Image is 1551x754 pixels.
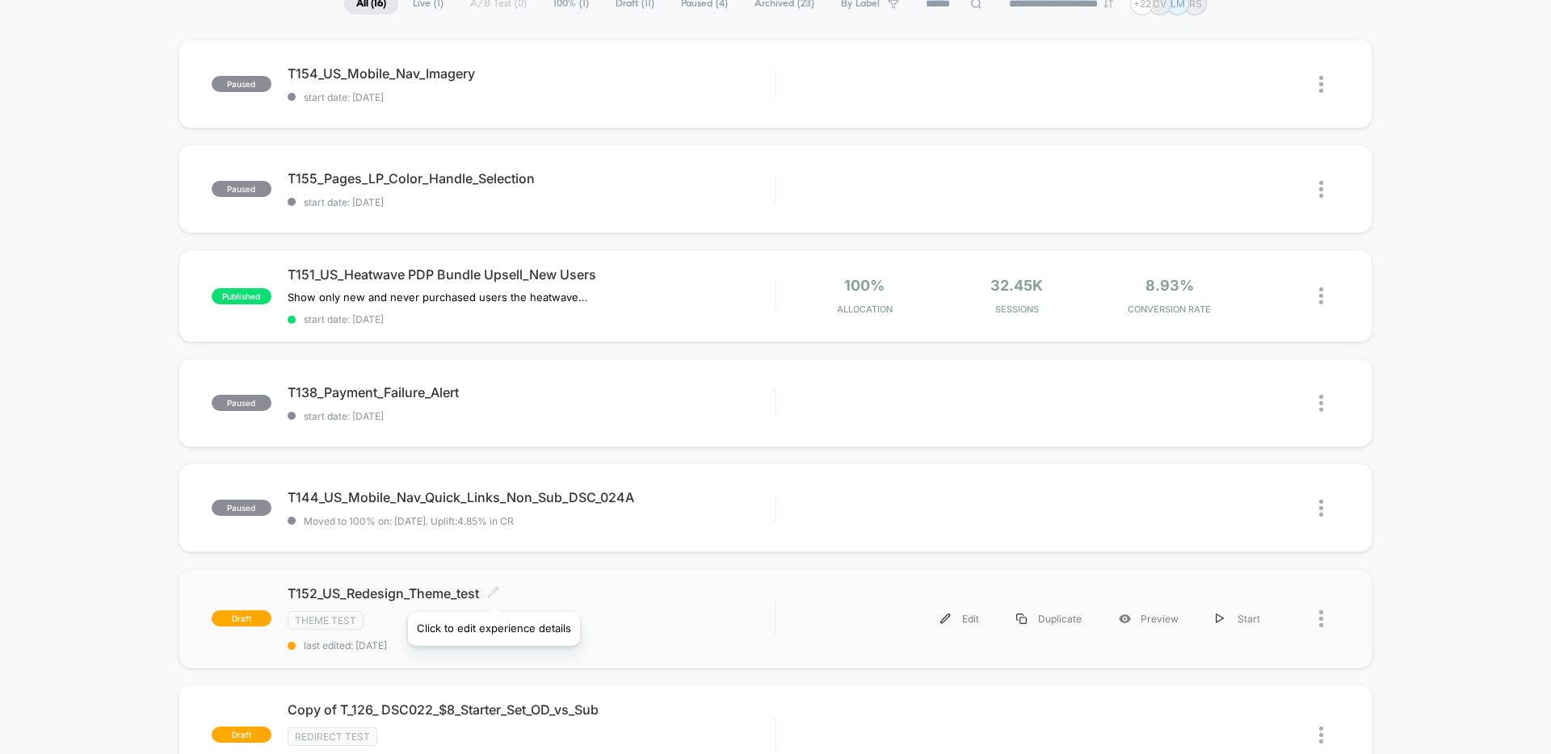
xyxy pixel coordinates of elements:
[212,500,271,516] span: paused
[1100,601,1197,637] div: Preview
[1319,610,1323,627] img: close
[288,727,377,746] span: Redirect Test
[1016,614,1027,624] img: menu
[1319,287,1323,304] img: close
[288,170,775,186] span: T155_Pages_LP_Color_Handle_Selection
[990,277,1043,294] span: 32.45k
[212,727,271,743] span: draft
[1319,727,1323,744] img: close
[288,65,775,82] span: T154_US_Mobile_Nav_Imagery
[1319,181,1323,198] img: close
[288,196,775,208] span: start date: [DATE]
[212,288,271,304] span: published
[288,91,775,103] span: start date: [DATE]
[288,410,775,422] span: start date: [DATE]
[940,614,951,624] img: menu
[837,304,893,315] span: Allocation
[212,610,271,626] span: draft
[288,266,775,283] span: T151_US_Heatwave PDP Bundle Upsell_New Users
[1216,614,1224,624] img: menu
[998,601,1100,637] div: Duplicate
[288,702,775,718] span: Copy of T_126_ DSC022_$8_Starter_Set_OD_vs_Sub
[304,515,514,527] span: Moved to 100% on: [DATE] . Uplift: 4.85% in CR
[1319,76,1323,93] img: close
[922,601,998,637] div: Edit
[288,291,587,304] span: Show only new and never purchased users the heatwave bundle upsell on PDP. PDP has been out-perfo...
[212,76,271,92] span: paused
[288,489,775,505] span: T144_US_Mobile_Nav_Quick_Links_Non_Sub_DSC_024A
[844,277,885,294] span: 100%
[1097,304,1242,315] span: CONVERSION RATE
[288,585,775,601] span: T152_US_Redesign_Theme_test
[945,304,1090,315] span: Sessions
[1319,500,1323,517] img: close
[288,639,775,651] span: last edited: [DATE]
[212,181,271,197] span: paused
[288,384,775,400] span: T138_Payment_Failure_Alert
[1319,395,1323,412] img: close
[288,313,775,325] span: start date: [DATE]
[288,611,364,630] span: Theme Test
[212,395,271,411] span: paused
[1197,601,1279,637] div: Start
[1145,277,1194,294] span: 8.93%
